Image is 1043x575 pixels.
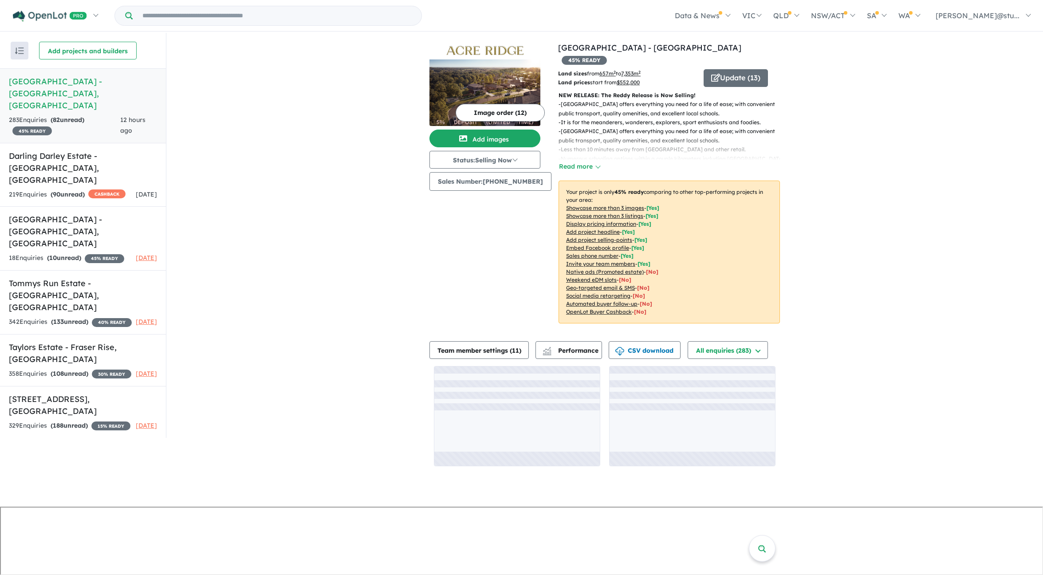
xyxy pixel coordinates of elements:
h5: Tommys Run Estate - [GEOGRAPHIC_DATA] , [GEOGRAPHIC_DATA] [9,277,157,313]
a: Acre Ridge Estate - Beaconsfield LogoAcre Ridge Estate - Beaconsfield [429,42,540,126]
strong: ( unread) [51,318,88,326]
span: 15 % READY [91,421,130,430]
u: Native ads (Promoted estate) [566,268,644,275]
img: bar-chart.svg [543,350,551,355]
span: [ Yes ] [645,213,658,219]
u: 657 m [599,70,616,77]
span: 11 [512,347,519,354]
span: [No] [637,284,649,291]
span: to [616,70,641,77]
span: [DATE] [136,254,157,262]
div: 219 Enquir ies [9,189,126,200]
span: Performance [544,347,598,354]
span: [No] [640,300,652,307]
button: CSV download [609,341,681,359]
span: [ Yes ] [638,260,650,267]
a: [GEOGRAPHIC_DATA] - [GEOGRAPHIC_DATA] [558,43,741,53]
h5: [STREET_ADDRESS] , [GEOGRAPHIC_DATA] [9,393,157,417]
span: [ Yes ] [622,228,635,235]
strong: ( unread) [51,421,88,429]
button: Image order (12) [456,104,545,122]
sup: 2 [614,70,616,75]
div: 283 Enquir ies [9,115,120,136]
img: Acre Ridge Estate - Beaconsfield [429,59,540,126]
p: NEW RELEASE: The Reddy Release is Now Selling! [559,91,780,100]
button: Add projects and builders [39,42,137,59]
span: [PERSON_NAME]@stu... [936,11,1019,20]
span: [DATE] [136,370,157,378]
p: - [GEOGRAPHIC_DATA] offers everything you need for a life of ease; with convenient public transpo... [559,127,787,145]
u: 7,353 m [621,70,641,77]
span: 30 % READY [92,370,131,378]
span: [ Yes ] [646,205,659,211]
span: 40 % READY [92,318,132,327]
h5: [GEOGRAPHIC_DATA] - [GEOGRAPHIC_DATA] , [GEOGRAPHIC_DATA] [9,213,157,249]
p: - It is for the meanderers, wanderers, explorers, sport enthusiasts and foodies. [559,118,787,127]
div: 18 Enquir ies [9,253,124,264]
span: 90 [53,190,60,198]
img: sort.svg [15,47,24,54]
button: Status:Selling Now [429,151,540,169]
h5: Darling Darley Estate - [GEOGRAPHIC_DATA] , [GEOGRAPHIC_DATA] [9,150,157,186]
u: Embed Facebook profile [566,244,629,251]
button: Sales Number:[PHONE_NUMBER] [429,172,551,191]
img: Openlot PRO Logo White [13,11,87,22]
b: 45 % ready [614,189,644,195]
span: 133 [53,318,64,326]
div: 342 Enquir ies [9,317,132,327]
div: 358 Enquir ies [9,369,131,379]
u: OpenLot Buyer Cashback [566,308,632,315]
h5: [GEOGRAPHIC_DATA] - [GEOGRAPHIC_DATA] , [GEOGRAPHIC_DATA] [9,75,157,111]
u: Add project selling-points [566,236,632,243]
span: [ Yes ] [631,244,644,251]
span: [ Yes ] [638,221,651,227]
span: 108 [53,370,64,378]
img: Acre Ridge Estate - Beaconsfield Logo [433,45,537,56]
span: [DATE] [136,318,157,326]
span: 45 % READY [562,56,607,65]
p: start from [558,78,697,87]
b: Land prices [558,79,590,86]
button: Read more [559,161,600,172]
img: line-chart.svg [543,347,551,352]
span: 188 [53,421,63,429]
u: Geo-targeted email & SMS [566,284,635,291]
span: [ Yes ] [634,236,647,243]
span: 45 % READY [85,254,124,263]
u: Showcase more than 3 images [566,205,644,211]
span: 10 [49,254,57,262]
span: [ Yes ] [621,252,634,259]
button: Performance [535,341,602,359]
u: Social media retargeting [566,292,630,299]
u: Sales phone number [566,252,618,259]
u: $ 552,000 [617,79,640,86]
u: Automated buyer follow-up [566,300,638,307]
button: Add images [429,130,540,147]
p: Your project is only comparing to other top-performing projects in your area: - - - - - - - - - -... [559,181,780,323]
sup: 2 [638,70,641,75]
span: CASHBACK [88,189,126,198]
span: [No] [646,268,658,275]
span: [No] [634,308,646,315]
span: [No] [619,276,631,283]
p: - [GEOGRAPHIC_DATA] offers everything you need for a life of ease; with convenient public transpo... [559,100,787,118]
span: [No] [633,292,645,299]
button: All enquiries (283) [688,341,768,359]
strong: ( unread) [47,254,81,262]
p: - Less than 10 minutes away from [GEOGRAPHIC_DATA] and other retail. [559,145,787,154]
button: Team member settings (11) [429,341,529,359]
b: Land sizes [558,70,587,77]
span: [DATE] [136,190,157,198]
u: Display pricing information [566,221,636,227]
input: Try estate name, suburb, builder or developer [134,6,420,25]
p: from [558,69,697,78]
span: 12 hours ago [120,116,146,134]
h5: Taylors Estate - Fraser Rise , [GEOGRAPHIC_DATA] [9,341,157,365]
strong: ( unread) [51,370,88,378]
p: - Numerous schooling options within a couple kilometers including [GEOGRAPHIC_DATA], [GEOGRAPHIC_... [559,154,787,181]
span: 82 [53,116,60,124]
strong: ( unread) [51,190,85,198]
span: 45 % READY [12,126,52,135]
strong: ( unread) [51,116,84,124]
u: Showcase more than 3 listings [566,213,643,219]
